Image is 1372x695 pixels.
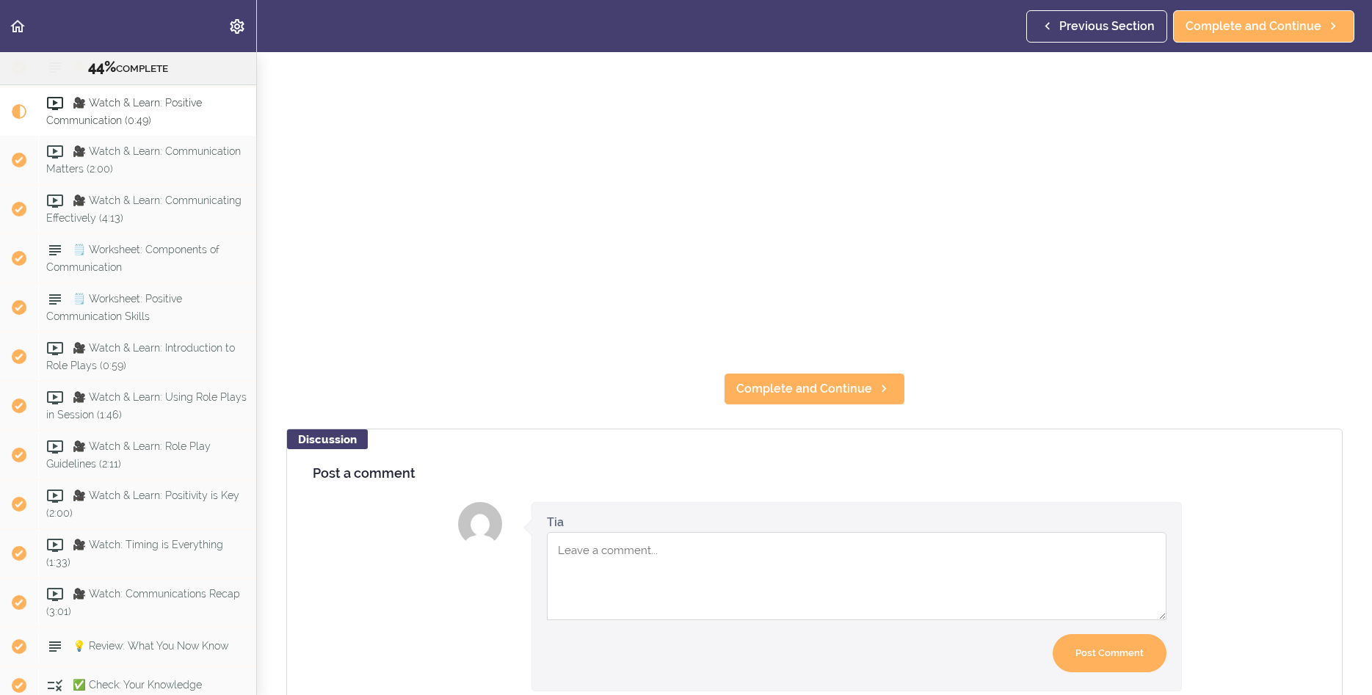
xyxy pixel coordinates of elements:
textarea: Comment box [547,532,1166,620]
span: 🎥 Watch & Learn: Using Role Plays in Session (1:46) [46,391,247,420]
span: 🗒️ Worksheet: Positive Communication Skills [46,293,182,321]
img: Tia [458,502,502,546]
span: 🎥 Watch & Learn: Positivity is Key (2:00) [46,490,239,518]
span: 🎥 Watch: Timing is Everything (1:33) [46,539,223,567]
a: Previous Section [1026,10,1167,43]
span: 🎥 Watch: Communications Recap (3:01) [46,588,240,616]
a: Complete and Continue [724,373,905,405]
span: 🎥 Watch & Learn: Communicating Effectively (4:13) [46,194,242,223]
h4: Post a comment [313,466,1316,481]
svg: Settings Menu [228,18,246,35]
span: 🗒️ Worksheet: Components of Communication [46,244,219,272]
a: Complete and Continue [1173,10,1354,43]
span: 💡 Review: What You Now Know [73,640,228,652]
span: 🎥 Watch & Learn: Positive Communication (0:49) [46,97,202,125]
span: 🎥 Watch & Learn: Role Play Guidelines (2:11) [46,440,211,469]
span: 🎥 Watch & Learn: Communication Matters (2:00) [46,145,241,174]
span: Complete and Continue [1186,18,1321,35]
svg: Back to course curriculum [9,18,26,35]
span: 🎥 Watch & Learn: Introduction to Role Plays (0:59) [46,342,235,371]
span: Complete and Continue [736,380,872,398]
div: COMPLETE [18,58,238,77]
input: Post Comment [1053,634,1166,673]
div: Discussion [287,429,368,449]
span: ✅ Check: Your Knowledge [73,679,202,691]
span: 44% [88,58,116,76]
span: Previous Section [1059,18,1155,35]
div: Tia [547,514,564,531]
